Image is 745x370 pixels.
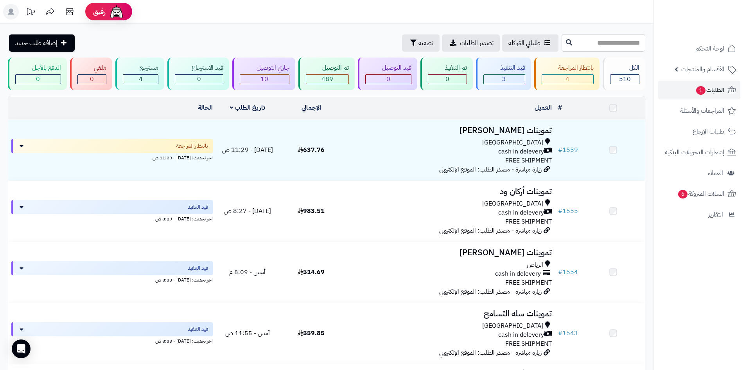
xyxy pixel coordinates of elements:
span: 637.76 [298,145,325,155]
div: اخر تحديث: [DATE] - 8:33 ص [11,275,213,283]
span: طلباتي المُوكلة [508,38,540,48]
div: 489 [306,75,349,84]
div: قيد التنفيذ [483,63,525,72]
span: 510 [619,74,631,84]
a: قيد التنفيذ 3 [474,58,533,90]
a: جاري التوصيل 10 [231,58,297,90]
a: العميل [535,103,552,112]
span: 0 [445,74,449,84]
span: 4 [565,74,569,84]
div: قيد التوصيل [365,63,411,72]
div: 0 [175,75,223,84]
a: تاريخ الطلب [230,103,266,112]
span: أمس - 11:55 ص [225,328,270,338]
div: 4 [123,75,158,84]
a: المراجعات والأسئلة [658,101,740,120]
a: التقارير [658,205,740,224]
h3: تموينات أركان ود [346,187,552,196]
div: Open Intercom Messenger [12,339,31,358]
div: 10 [240,75,289,84]
span: cash in delevery [498,147,544,156]
span: زيارة مباشرة - مصدر الطلب: الموقع الإلكتروني [439,226,542,235]
a: الدفع بالآجل 0 [6,58,68,90]
div: تم التوصيل [306,63,349,72]
a: الحالة [198,103,213,112]
div: ملغي [77,63,107,72]
span: زيارة مباشرة - مصدر الطلب: الموقع الإلكتروني [439,287,542,296]
a: طلباتي المُوكلة [502,34,558,52]
a: قيد الاسترجاع 0 [166,58,231,90]
span: FREE SHIPMENT [505,156,552,165]
a: #1559 [558,145,578,155]
span: لوحة التحكم [695,43,724,54]
span: العملاء [708,168,723,179]
span: [GEOGRAPHIC_DATA] [482,321,543,330]
span: 0 [36,74,40,84]
span: # [558,206,562,216]
span: # [558,328,562,338]
div: 0 [78,75,106,84]
span: [GEOGRAPHIC_DATA] [482,138,543,147]
span: 0 [197,74,201,84]
h3: تموينات [PERSON_NAME] [346,126,552,135]
img: ai-face.png [109,4,124,20]
span: # [558,267,562,277]
div: بانتظار المراجعة [542,63,594,72]
span: 514.69 [298,267,325,277]
div: مسترجع [123,63,158,72]
div: تم التنفيذ [428,63,467,72]
span: cash in delevery [498,330,544,339]
span: زيارة مباشرة - مصدر الطلب: الموقع الإلكتروني [439,348,542,357]
a: العملاء [658,164,740,182]
a: تم التوصيل 489 [297,58,357,90]
h3: تموينات سله التسامح [346,309,552,318]
div: اخر تحديث: [DATE] - 8:33 ص [11,336,213,345]
span: الأقسام والمنتجات [681,64,724,75]
span: طلبات الإرجاع [693,126,724,137]
span: FREE SHIPMENT [505,217,552,226]
div: 3 [484,75,525,84]
img: logo-2.png [692,6,738,22]
span: 10 [260,74,268,84]
span: 3 [502,74,506,84]
span: الطلبات [695,85,724,96]
span: cash in delevery [498,208,544,217]
div: 0 [428,75,467,84]
span: إضافة طلب جديد [15,38,57,48]
span: 1 [696,86,706,95]
a: تحديثات المنصة [21,4,40,22]
span: المراجعات والأسئلة [680,105,724,116]
div: اخر تحديث: [DATE] - 11:29 ص [11,153,213,161]
span: تصفية [418,38,433,48]
a: الإجمالي [302,103,321,112]
span: زيارة مباشرة - مصدر الطلب: الموقع الإلكتروني [439,165,542,174]
span: قيد التنفيذ [188,203,208,211]
a: الكل510 [601,58,647,90]
span: 6 [678,190,688,199]
a: تصدير الطلبات [442,34,500,52]
span: قيد التنفيذ [188,264,208,272]
div: 4 [542,75,594,84]
span: [GEOGRAPHIC_DATA] [482,199,543,208]
span: بانتظار المراجعة [176,142,208,150]
a: طلبات الإرجاع [658,122,740,141]
span: قيد التنفيذ [188,325,208,333]
div: 0 [366,75,411,84]
span: السلات المتروكة [677,188,724,199]
span: إشعارات التحويلات البنكية [665,147,724,158]
span: أمس - 8:09 م [229,267,266,277]
span: رفيق [93,7,106,16]
a: إشعارات التحويلات البنكية [658,143,740,162]
span: [DATE] - 8:27 ص [224,206,271,216]
span: FREE SHIPMENT [505,339,552,348]
a: لوحة التحكم [658,39,740,58]
span: 489 [321,74,333,84]
a: بانتظار المراجعة 4 [533,58,601,90]
span: # [558,145,562,155]
a: #1543 [558,328,578,338]
span: 0 [386,74,390,84]
a: ملغي 0 [68,58,114,90]
a: تم التنفيذ 0 [419,58,474,90]
a: السلات المتروكة6 [658,184,740,203]
div: جاري التوصيل [240,63,289,72]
